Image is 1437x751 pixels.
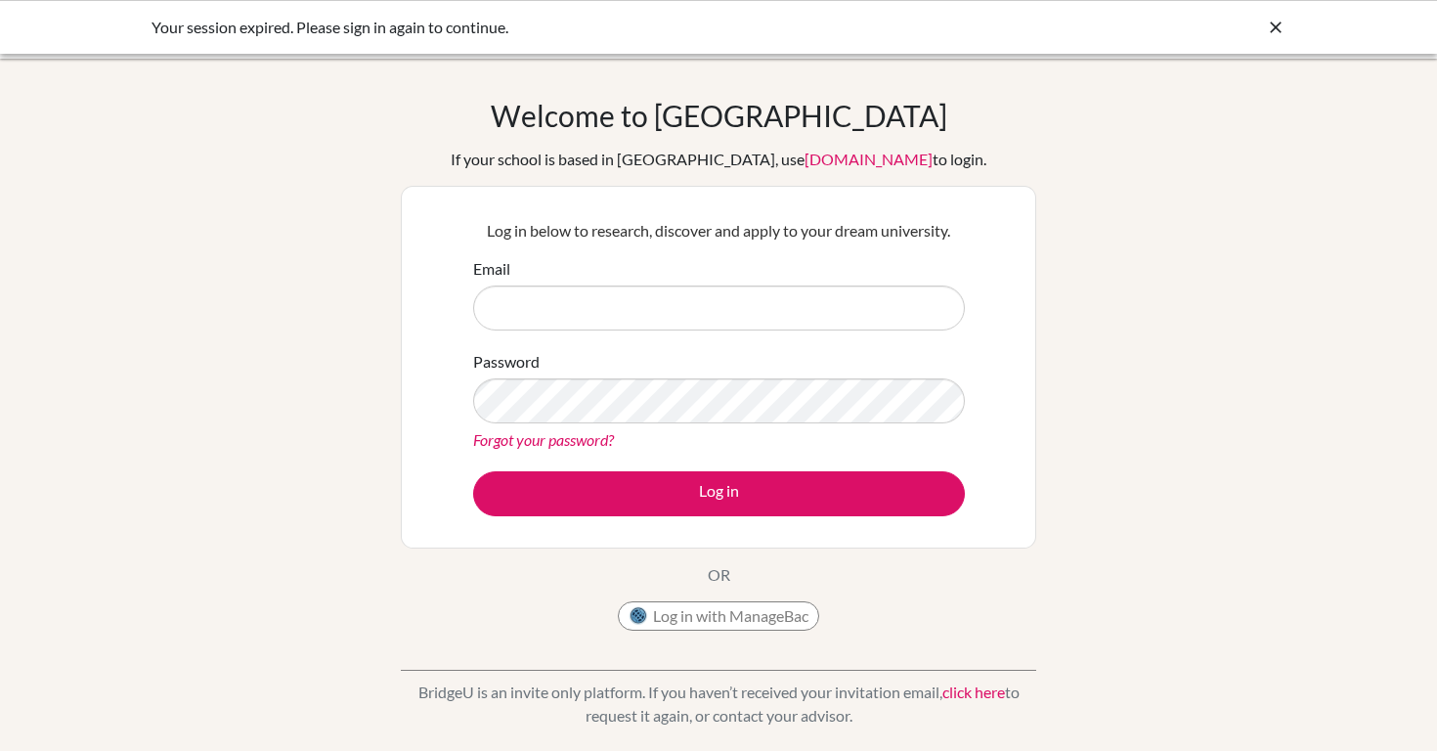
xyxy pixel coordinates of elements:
[942,683,1005,701] a: click here
[473,257,510,281] label: Email
[473,430,614,449] a: Forgot your password?
[618,601,819,631] button: Log in with ManageBac
[708,563,730,587] p: OR
[152,16,992,39] div: Your session expired. Please sign in again to continue.
[805,150,933,168] a: [DOMAIN_NAME]
[401,681,1036,728] p: BridgeU is an invite only platform. If you haven’t received your invitation email, to request it ...
[473,219,965,243] p: Log in below to research, discover and apply to your dream university.
[473,471,965,516] button: Log in
[491,98,947,133] h1: Welcome to [GEOGRAPHIC_DATA]
[473,350,540,374] label: Password
[451,148,986,171] div: If your school is based in [GEOGRAPHIC_DATA], use to login.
